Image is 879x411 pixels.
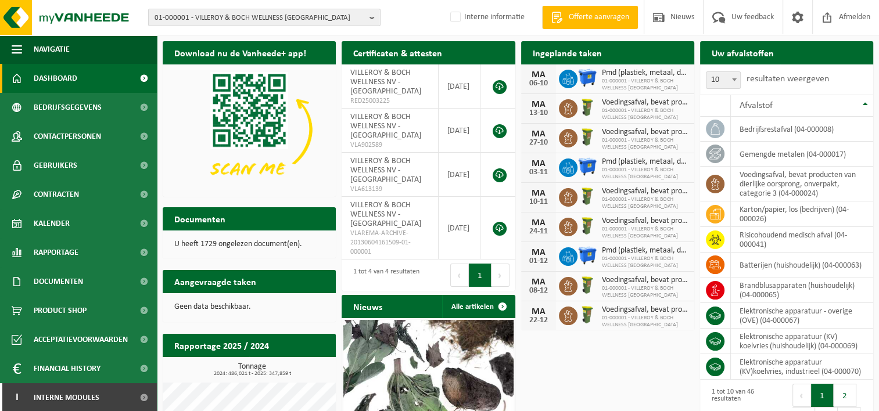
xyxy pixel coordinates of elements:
td: batterijen (huishoudelijk) (04-000063) [731,253,873,277]
a: Bekijk rapportage [249,356,335,380]
td: karton/papier, los (bedrijven) (04-000026) [731,201,873,227]
a: Offerte aanvragen [542,6,638,29]
span: Afvalstof [740,101,773,110]
span: Voedingsafval, bevat producten van dierlijke oorsprong, onverpakt, categorie 3 [602,187,688,196]
span: 01-000001 - VILLEROY & BOCH WELLNESS [GEOGRAPHIC_DATA] [602,285,688,299]
span: Voedingsafval, bevat producten van dierlijke oorsprong, onverpakt, categorie 3 [602,128,688,137]
button: Previous [450,264,469,287]
td: elektronische apparatuur - overige (OVE) (04-000067) [731,303,873,329]
img: WB-0060-HPE-GN-50 [577,305,597,325]
img: WB-0060-HPE-GN-50 [577,186,597,206]
img: WB-0060-HPE-GN-50 [577,216,597,236]
span: 01-000001 - VILLEROY & BOCH WELLNESS [GEOGRAPHIC_DATA] [602,255,688,269]
div: 1 tot 4 van 4 resultaten [347,262,419,288]
span: Offerte aanvragen [566,12,632,23]
div: 08-12 [527,287,550,295]
span: 01-000001 - VILLEROY & BOCH WELLNESS [GEOGRAPHIC_DATA] [155,9,365,27]
h2: Certificaten & attesten [342,41,454,64]
td: elektronische apparatuur (KV)koelvries, industrieel (04-000070) [731,354,873,380]
span: 01-000001 - VILLEROY & BOCH WELLNESS [GEOGRAPHIC_DATA] [602,226,688,240]
span: Contactpersonen [34,122,101,151]
div: MA [527,189,550,198]
label: resultaten weergeven [747,74,829,84]
span: 2024: 486,021 t - 2025: 347,859 t [168,371,336,377]
td: brandblusapparaten (huishoudelijk) (04-000065) [731,277,873,303]
td: [DATE] [439,64,480,109]
img: WB-0060-HPE-GN-50 [577,127,597,147]
a: Alle artikelen [442,295,514,318]
span: VILLEROY & BOCH WELLNESS NV - [GEOGRAPHIC_DATA] [350,157,421,184]
span: VILLEROY & BOCH WELLNESS NV - [GEOGRAPHIC_DATA] [350,68,421,96]
div: 06-10 [527,80,550,88]
div: 03-11 [527,168,550,176]
img: WB-0060-HPE-GN-50 [577,98,597,117]
label: Interne informatie [448,9,525,26]
div: 10-11 [527,198,550,206]
span: 01-000001 - VILLEROY & BOCH WELLNESS [GEOGRAPHIC_DATA] [602,315,688,329]
img: WB-1100-HPE-BE-01 [577,68,597,88]
span: Bedrijfsgegevens [34,93,102,122]
span: Contracten [34,180,79,209]
h2: Aangevraagde taken [163,270,268,293]
div: MA [527,307,550,316]
span: VILLEROY & BOCH WELLNESS NV - [GEOGRAPHIC_DATA] [350,113,421,140]
span: VILLEROY & BOCH WELLNESS NV - [GEOGRAPHIC_DATA] [350,201,421,228]
span: 10 [706,72,740,88]
button: 1 [469,264,491,287]
td: [DATE] [439,109,480,153]
div: 22-12 [527,316,550,325]
div: MA [527,218,550,228]
td: risicohoudend medisch afval (04-000041) [731,227,873,253]
span: 01-000001 - VILLEROY & BOCH WELLNESS [GEOGRAPHIC_DATA] [602,196,688,210]
img: WB-0060-HPE-GN-50 [577,275,597,295]
span: Voedingsafval, bevat producten van dierlijke oorsprong, onverpakt, categorie 3 [602,276,688,285]
img: WB-1100-HPE-BE-01 [577,157,597,176]
div: 13-10 [527,109,550,117]
img: Download de VHEPlus App [163,64,336,194]
span: Pmd (plastiek, metaal, drankkartons) (bedrijven) [602,68,688,78]
p: Geen data beschikbaar. [174,303,324,311]
h2: Rapportage 2025 / 2024 [163,334,281,356]
td: [DATE] [439,197,480,259]
img: WB-1100-HPE-BE-01 [577,246,597,265]
div: 27-10 [527,139,550,147]
h2: Uw afvalstoffen [700,41,785,64]
span: Kalender [34,209,70,238]
span: Pmd (plastiek, metaal, drankkartons) (bedrijven) [602,157,688,167]
button: Previous [792,384,811,407]
span: 10 [706,71,741,89]
span: Voedingsafval, bevat producten van dierlijke oorsprong, onverpakt, categorie 3 [602,98,688,107]
td: [DATE] [439,153,480,197]
div: MA [527,277,550,287]
span: VLA902589 [350,140,429,150]
span: RED25003225 [350,96,429,106]
span: Rapportage [34,238,78,267]
span: Acceptatievoorwaarden [34,325,128,354]
span: Navigatie [34,35,70,64]
h2: Download nu de Vanheede+ app! [163,41,318,64]
div: MA [527,70,550,80]
span: 01-000001 - VILLEROY & BOCH WELLNESS [GEOGRAPHIC_DATA] [602,107,688,121]
span: 01-000001 - VILLEROY & BOCH WELLNESS [GEOGRAPHIC_DATA] [602,78,688,92]
span: Financial History [34,354,101,383]
div: MA [527,248,550,257]
button: 01-000001 - VILLEROY & BOCH WELLNESS [GEOGRAPHIC_DATA] [148,9,381,26]
span: Voedingsafval, bevat producten van dierlijke oorsprong, onverpakt, categorie 3 [602,217,688,226]
div: MA [527,129,550,139]
h3: Tonnage [168,363,336,377]
span: 01-000001 - VILLEROY & BOCH WELLNESS [GEOGRAPHIC_DATA] [602,137,688,151]
span: Dashboard [34,64,77,93]
button: 2 [834,384,856,407]
span: Pmd (plastiek, metaal, drankkartons) (bedrijven) [602,246,688,255]
div: MA [527,159,550,168]
h2: Documenten [163,207,237,230]
h2: Ingeplande taken [521,41,613,64]
td: gemengde metalen (04-000017) [731,142,873,167]
button: Next [491,264,510,287]
span: VLA613139 [350,185,429,194]
div: 01-12 [527,257,550,265]
div: 24-11 [527,228,550,236]
h2: Nieuws [342,295,394,318]
td: elektronische apparatuur (KV) koelvries (huishoudelijk) (04-000069) [731,329,873,354]
td: voedingsafval, bevat producten van dierlijke oorsprong, onverpakt, categorie 3 (04-000024) [731,167,873,201]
